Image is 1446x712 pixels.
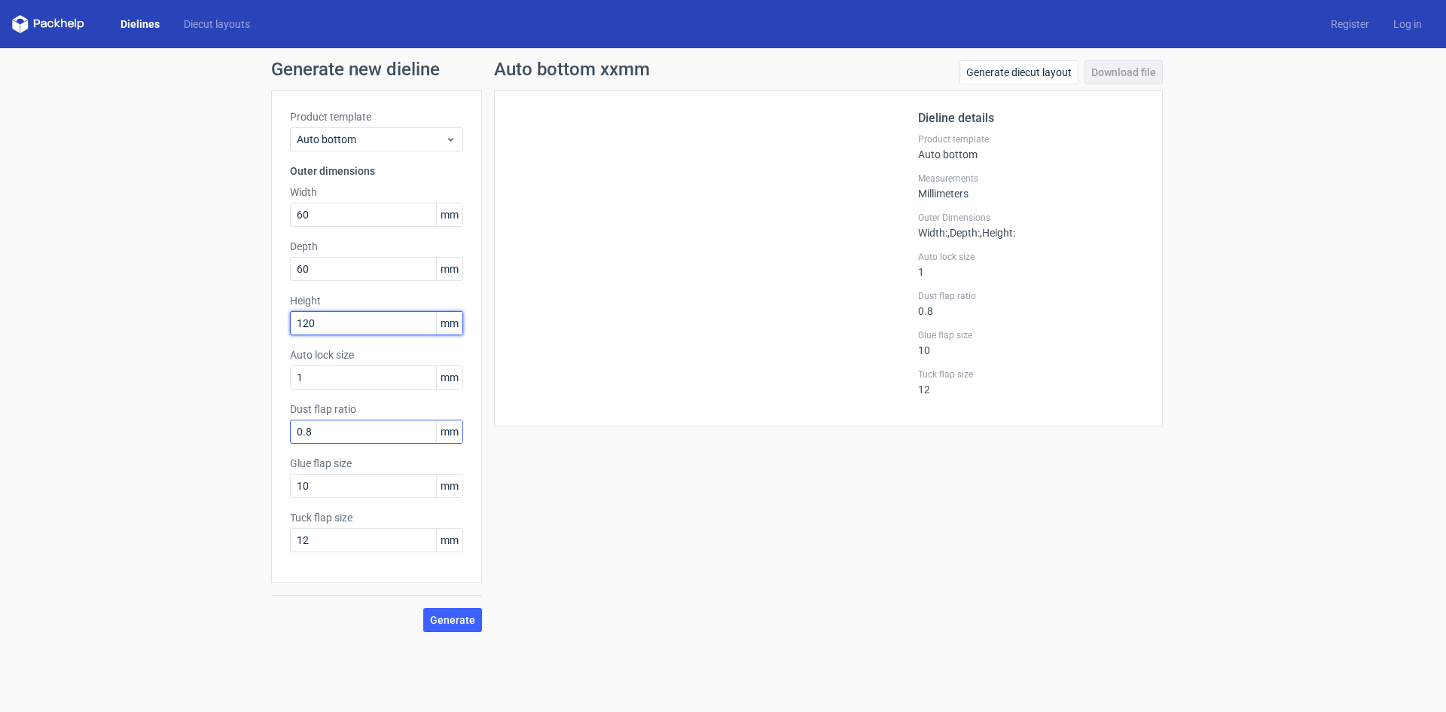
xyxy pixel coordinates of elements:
[918,173,1144,185] label: Measurements
[290,347,463,362] label: Auto lock size
[918,173,1144,200] div: Millimeters
[290,239,463,254] label: Depth
[494,60,650,78] h1: Auto bottom xxmm
[172,17,262,32] a: Diecut layouts
[297,132,445,147] span: Auto bottom
[959,60,1078,84] a: Generate diecut layout
[290,456,463,471] label: Glue flap size
[918,251,1144,278] div: 1
[436,475,462,497] span: mm
[918,329,1144,341] label: Glue flap size
[290,185,463,200] label: Width
[290,163,463,179] h3: Outer dimensions
[436,420,462,443] span: mm
[1319,17,1381,32] a: Register
[436,203,462,226] span: mm
[436,312,462,335] span: mm
[947,227,980,239] span: , Depth :
[290,293,463,308] label: Height
[918,290,1144,302] label: Dust flap ratio
[918,251,1144,263] label: Auto lock size
[918,212,1144,224] label: Outer Dimensions
[271,60,1175,78] h1: Generate new dieline
[918,227,947,239] span: Width :
[430,615,475,625] span: Generate
[436,366,462,389] span: mm
[436,258,462,280] span: mm
[108,17,172,32] a: Dielines
[290,109,463,124] label: Product template
[290,510,463,525] label: Tuck flap size
[918,368,1144,396] div: 12
[918,290,1144,317] div: 0.8
[918,368,1144,380] label: Tuck flap size
[918,109,1144,127] h2: Dieline details
[423,608,482,632] button: Generate
[918,329,1144,356] div: 10
[980,227,1015,239] span: , Height :
[1381,17,1434,32] a: Log in
[918,133,1144,145] label: Product template
[918,133,1144,160] div: Auto bottom
[290,402,463,417] label: Dust flap ratio
[436,529,462,552] span: mm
